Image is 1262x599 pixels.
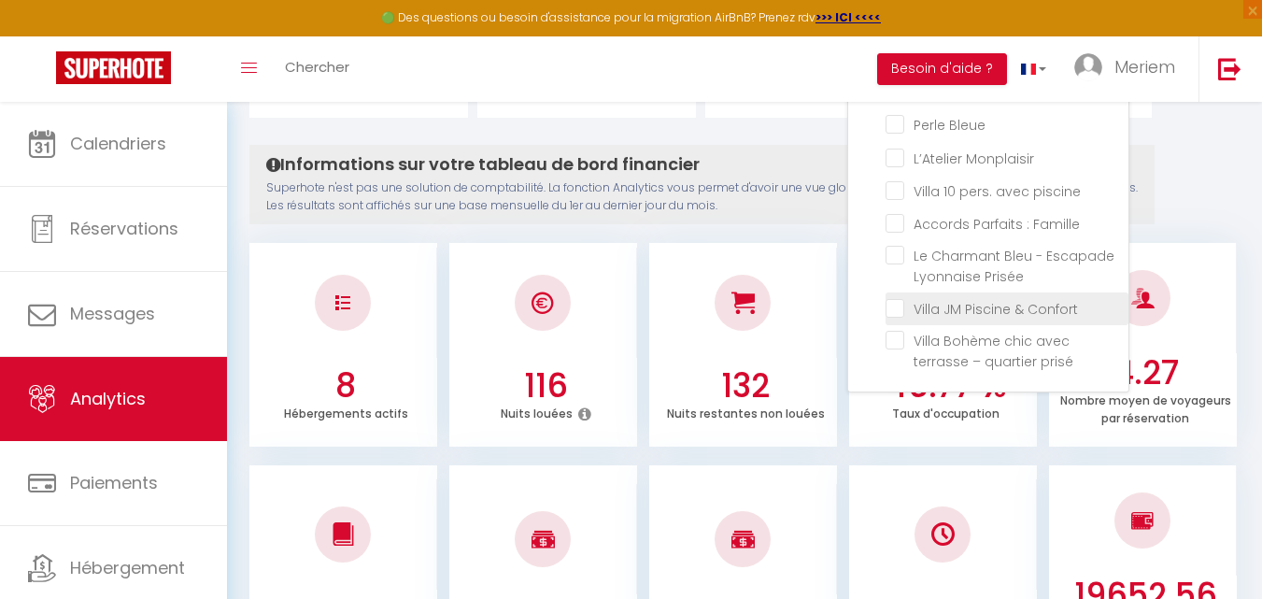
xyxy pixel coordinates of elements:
[1114,55,1175,78] span: Meriem
[667,402,825,421] p: Nuits restantes non louées
[914,150,1034,168] span: L’Atelier Monplaisir
[1218,57,1241,80] img: logout
[266,179,1138,215] p: Superhote n'est pas une solution de comptabilité. La fonction Analytics vous permet d'avoir une v...
[70,387,146,410] span: Analytics
[56,51,171,84] img: Super Booking
[877,53,1007,85] button: Besoin d'aide ?
[70,132,166,155] span: Calendriers
[1058,353,1232,392] h3: 4.27
[271,36,363,102] a: Chercher
[914,182,1081,201] span: Villa 10 pers. avec piscine
[259,366,432,406] h3: 8
[284,402,408,421] p: Hébergements actifs
[266,154,1138,175] h4: Informations sur votre tableau de bord financier
[914,332,1073,371] span: Villa Bohème chic avec terrasse – quartier prisé
[459,366,632,406] h3: 116
[914,247,1114,286] span: Le Charmant Bleu - Escapade Lyonnaise Prisée
[70,217,178,240] span: Réservations
[70,302,155,325] span: Messages
[659,366,832,406] h3: 132
[1074,53,1102,81] img: ...
[931,522,955,546] img: NO IMAGE
[285,57,349,77] span: Chercher
[335,295,350,310] img: NO IMAGE
[1060,389,1231,426] p: Nombre moyen de voyageurs par réservation
[70,471,158,494] span: Paiements
[914,215,1080,234] span: Accords Parfaits : Famille
[1060,36,1198,102] a: ... Meriem
[815,9,881,25] a: >>> ICI <<<<
[70,556,185,579] span: Hébergement
[1131,509,1155,532] img: NO IMAGE
[501,402,573,421] p: Nuits louées
[892,402,1000,421] p: Taux d'occupation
